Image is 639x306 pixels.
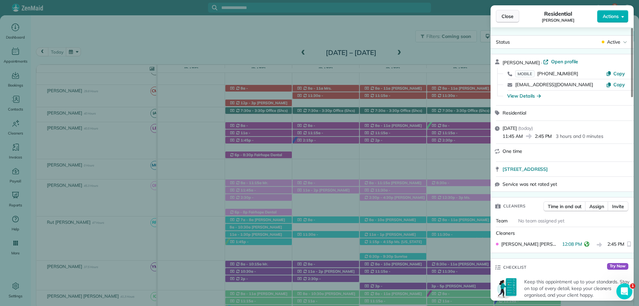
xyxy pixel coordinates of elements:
span: MOBILE [515,70,534,77]
span: Copy [613,71,625,77]
button: Copy [606,81,625,88]
span: Active [607,39,620,45]
span: Residential [503,110,526,116]
span: Close [502,13,514,20]
p: 3 hours and 0 minutes [556,133,603,140]
span: One time [503,148,522,154]
span: Service was not rated yet [503,181,557,187]
button: Invite [608,201,628,211]
span: Status [496,39,510,45]
span: [PERSON_NAME] [542,18,574,23]
span: [PERSON_NAME] [PERSON_NAME] [501,241,559,247]
span: [PHONE_NUMBER] [537,71,578,77]
iframe: Intercom live chat [616,283,632,299]
span: Try Now [607,263,628,270]
button: Close [496,10,519,23]
a: [EMAIL_ADDRESS][DOMAIN_NAME] [515,82,593,88]
span: Actions [603,13,619,20]
button: View Details [507,93,541,99]
a: [STREET_ADDRESS] [503,166,630,172]
span: Cleaners [503,203,526,209]
span: Cleaners [496,230,515,236]
a: MOBILE[PHONE_NUMBER] [515,70,578,77]
span: 12:08 PM [562,241,582,249]
span: Time in and out [548,203,581,210]
span: Open profile [551,58,578,65]
span: · [540,60,543,65]
span: [PERSON_NAME] [503,60,540,66]
span: Assign [589,203,604,210]
span: No team assigned yet [518,218,564,224]
a: Open profile [543,58,578,65]
span: Checklist [503,264,527,271]
span: 2:45 PM [607,241,625,249]
span: 1 [630,283,635,289]
span: Copy [613,82,625,88]
span: Team [496,218,508,224]
button: Time in and out [543,201,586,211]
p: Keep this appointment up to your standards. Stay on top of every detail, keep your cleaners organ... [524,278,630,298]
button: Assign [585,201,608,211]
button: Copy [606,70,625,77]
span: 2:45 PM [535,133,552,140]
span: 11:45 AM [503,133,523,140]
span: Invite [612,203,624,210]
span: Residential [544,10,572,18]
span: [STREET_ADDRESS] [503,166,548,172]
span: ( today ) [518,125,533,131]
span: [DATE] [503,125,517,131]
